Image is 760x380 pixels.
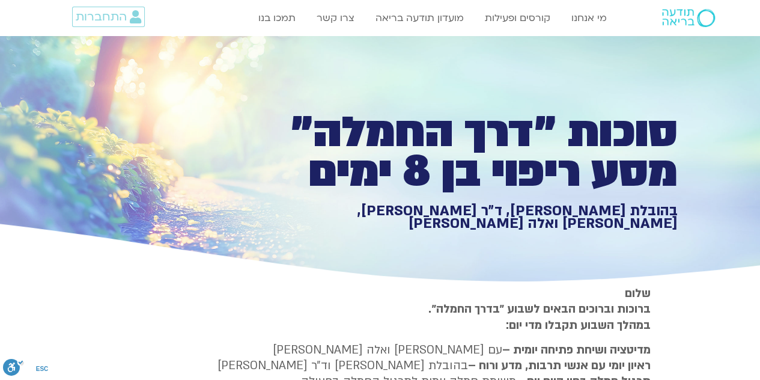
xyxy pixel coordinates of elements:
b: ראיון יומי עם אנשי תרבות, מדע ורוח – [468,358,651,373]
a: קורסים ופעילות [479,7,556,29]
strong: מדיטציה ושיחת פתיחה יומית – [502,342,651,358]
img: תודעה בריאה [662,9,715,27]
a: מי אנחנו [565,7,613,29]
a: מועדון תודעה בריאה [369,7,470,29]
h1: סוכות ״דרך החמלה״ מסע ריפוי בן 8 ימים [261,113,678,192]
a: תמכו בנו [252,7,302,29]
strong: ברוכות וברוכים הבאים לשבוע ״בדרך החמלה״. במהלך השבוע תקבלו מדי יום: [428,301,651,332]
a: צרו קשר [311,7,360,29]
strong: שלום [625,286,651,301]
h1: בהובלת [PERSON_NAME], ד״ר [PERSON_NAME], [PERSON_NAME] ואלה [PERSON_NAME] [261,204,678,230]
span: התחברות [76,10,127,23]
a: התחברות [72,7,145,27]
